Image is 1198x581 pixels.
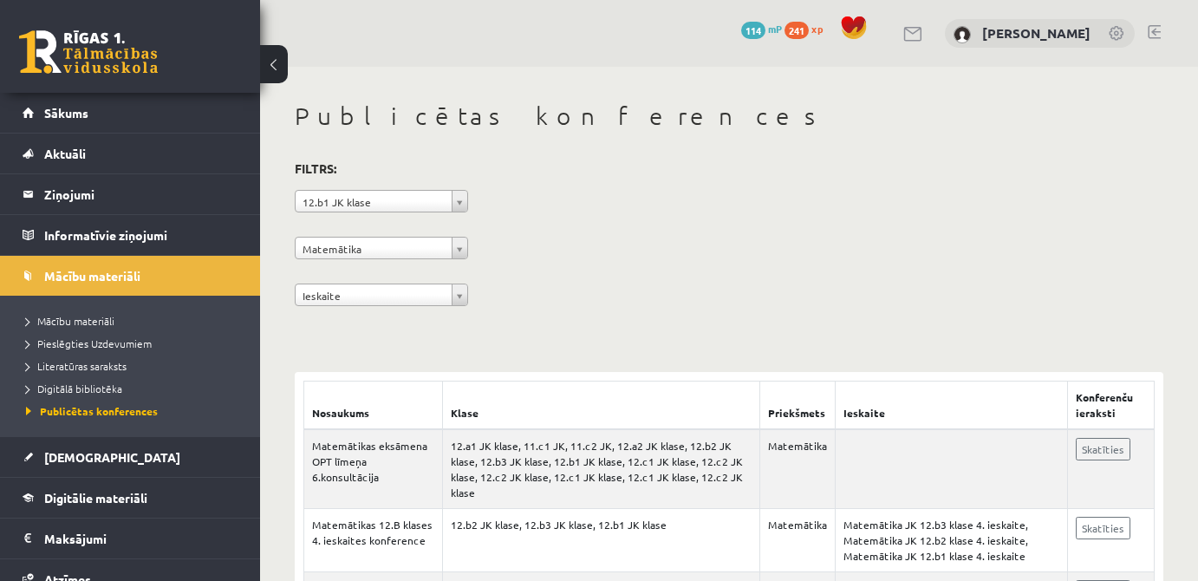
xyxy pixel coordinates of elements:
span: Mācību materiāli [44,268,140,284]
span: Digitālā bibliotēka [26,382,122,395]
a: [DEMOGRAPHIC_DATA] [23,437,238,477]
a: Maksājumi [23,519,238,558]
h1: Publicētas konferences [295,101,1163,131]
span: Literatūras saraksts [26,359,127,373]
a: 241 xp [785,22,831,36]
a: Skatīties [1076,438,1130,460]
td: Matemātikas 12.B klases 4. ieskaites konference [304,509,443,572]
h3: Filtrs: [295,157,1143,180]
a: Ieskaite [295,284,468,306]
a: Sākums [23,93,238,133]
a: Skatīties [1076,517,1130,539]
td: Matemātikas eksāmena OPT līmeņa 6.konsultācija [304,429,443,509]
a: Matemātika [295,237,468,259]
legend: Ziņojumi [44,174,238,214]
span: xp [811,22,823,36]
img: Anna Elizabete Aužele [954,26,971,43]
a: Publicētas konferences [26,403,243,419]
a: Literatūras saraksts [26,358,243,374]
a: Mācību materiāli [23,256,238,296]
a: Digitālie materiāli [23,478,238,518]
td: Matemātika [760,509,836,572]
a: [PERSON_NAME] [982,24,1091,42]
span: Digitālie materiāli [44,490,147,506]
span: [DEMOGRAPHIC_DATA] [44,449,180,465]
span: Mācību materiāli [26,314,114,328]
th: Konferenču ieraksti [1067,382,1154,430]
legend: Maksājumi [44,519,238,558]
span: Sākums [44,105,88,121]
legend: Informatīvie ziņojumi [44,215,238,255]
a: 114 mP [741,22,782,36]
span: Pieslēgties Uzdevumiem [26,336,152,350]
span: 12.b1 JK klase [303,191,445,213]
span: Publicētas konferences [26,404,158,418]
a: Pieslēgties Uzdevumiem [26,336,243,351]
span: Aktuāli [44,146,86,161]
a: Rīgas 1. Tālmācības vidusskola [19,30,158,74]
a: Digitālā bibliotēka [26,381,243,396]
td: Matemātika [760,429,836,509]
th: Nosaukums [304,382,443,430]
span: 241 [785,22,809,39]
a: Informatīvie ziņojumi [23,215,238,255]
th: Ieskaite [836,382,1068,430]
span: Matemātika [303,238,445,260]
td: 12.a1 JK klase, 11.c1 JK, 11.c2 JK, 12.a2 JK klase, 12.b2 JK klase, 12.b3 JK klase, 12.b1 JK klas... [442,429,759,509]
span: 114 [741,22,765,39]
td: 12.b2 JK klase, 12.b3 JK klase, 12.b1 JK klase [442,509,759,572]
th: Priekšmets [760,382,836,430]
a: Mācību materiāli [26,313,243,329]
span: mP [768,22,782,36]
a: 12.b1 JK klase [295,190,468,212]
td: Matemātika JK 12.b3 klase 4. ieskaite, Matemātika JK 12.b2 klase 4. ieskaite, Matemātika JK 12.b1... [836,509,1068,572]
a: Ziņojumi [23,174,238,214]
th: Klase [442,382,759,430]
span: Ieskaite [303,284,445,307]
a: Aktuāli [23,134,238,173]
